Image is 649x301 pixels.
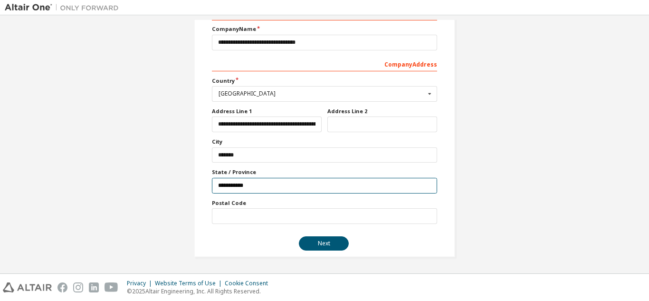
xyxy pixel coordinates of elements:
[3,282,52,292] img: altair_logo.svg
[105,282,118,292] img: youtube.svg
[212,25,437,33] label: Company Name
[57,282,67,292] img: facebook.svg
[127,287,274,295] p: © 2025 Altair Engineering, Inc. All Rights Reserved.
[219,91,425,97] div: [GEOGRAPHIC_DATA]
[155,280,225,287] div: Website Terms of Use
[212,138,437,146] label: City
[73,282,83,292] img: instagram.svg
[327,107,437,115] label: Address Line 2
[212,199,437,207] label: Postal Code
[5,3,124,12] img: Altair One
[89,282,99,292] img: linkedin.svg
[127,280,155,287] div: Privacy
[212,77,437,85] label: Country
[299,236,349,251] button: Next
[212,168,437,176] label: State / Province
[225,280,274,287] div: Cookie Consent
[212,56,437,71] div: Company Address
[212,107,322,115] label: Address Line 1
